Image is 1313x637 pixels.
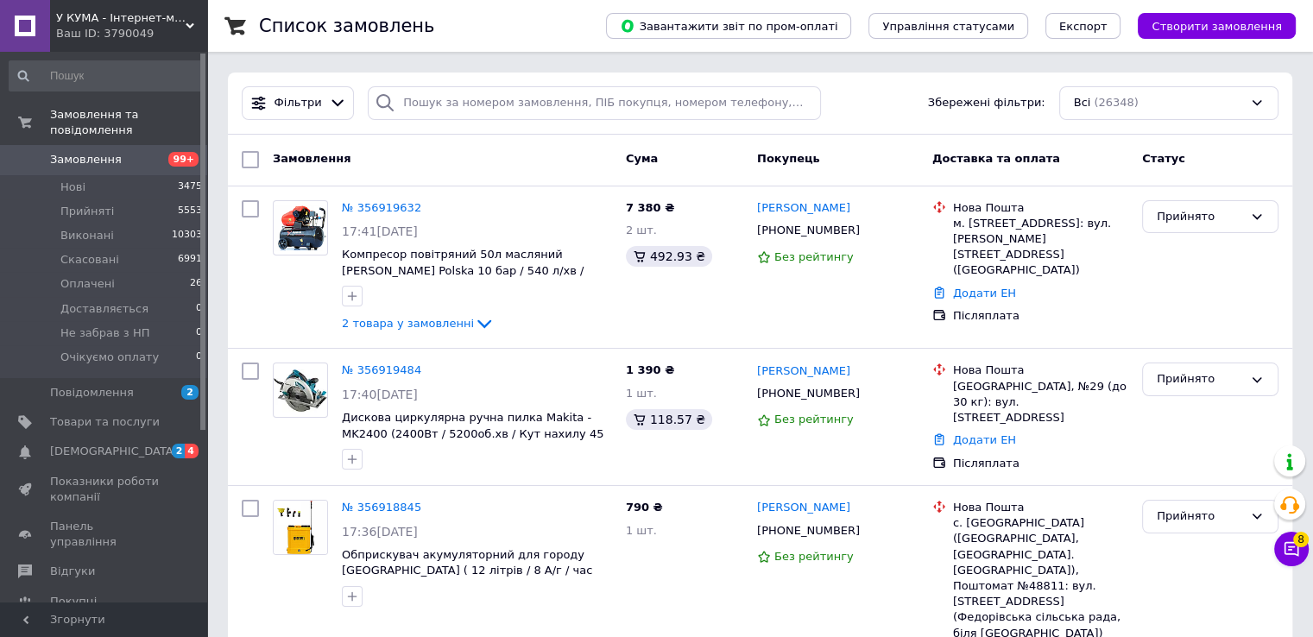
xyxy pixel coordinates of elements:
span: 26 [190,276,202,292]
span: 2 [172,444,186,458]
span: Без рейтингу [774,413,854,426]
img: Фото товару [274,205,327,250]
span: Доставляється [60,301,148,317]
span: Створити замовлення [1152,20,1282,33]
a: Компресор повітряний 50л масляний [PERSON_NAME] Polska 10 бар / 540 л/хв / 3кВт чавунний циліндр [342,248,584,293]
a: Дискова циркулярна ручна пилка Makita -MK2400 (2400Вт / 5200об.хв / Кут нахилу 45 ° / 185мм) [342,411,603,456]
span: Покупці [50,594,97,609]
span: 99+ [168,152,199,167]
a: № 356919484 [342,363,421,376]
span: 17:41[DATE] [342,224,418,238]
div: Прийнято [1157,370,1243,388]
span: 5553 [178,204,202,219]
span: 2 товара у замовленні [342,317,474,330]
span: 2 [181,385,199,400]
span: Доставка та оплата [932,152,1060,165]
button: Чат з покупцем8 [1274,532,1309,566]
span: 10303 [172,228,202,243]
span: Експорт [1059,20,1108,33]
span: Товари та послуги [50,414,160,430]
input: Пошук за номером замовлення, ПІБ покупця, номером телефону, Email, номером накладної [368,86,821,120]
span: Замовлення та повідомлення [50,107,207,138]
a: [PERSON_NAME] [757,200,850,217]
span: Не забрав з НП [60,325,149,341]
button: Створити замовлення [1138,13,1296,39]
div: Післяплата [953,308,1128,324]
span: 1 шт. [626,524,657,537]
span: Замовлення [50,152,122,167]
button: Управління статусами [868,13,1028,39]
span: У КУМА - Інтернет-магазин [56,10,186,26]
span: 8 [1293,532,1309,547]
span: Статус [1142,152,1185,165]
div: 492.93 ₴ [626,246,712,267]
span: Скасовані [60,252,119,268]
span: Очікуємо оплату [60,350,159,365]
span: Управління статусами [882,20,1014,33]
a: Фото товару [273,363,328,418]
span: 7 380 ₴ [626,201,674,214]
span: Покупець [757,152,820,165]
a: 2 товара у замовленні [342,317,495,330]
span: Без рейтингу [774,550,854,563]
div: 118.57 ₴ [626,409,712,430]
span: Cума [626,152,658,165]
a: Фото товару [273,200,328,255]
div: м. [STREET_ADDRESS]: вул. [PERSON_NAME][STREET_ADDRESS] ([GEOGRAPHIC_DATA]) [953,216,1128,279]
a: № 356918845 [342,501,421,514]
span: 4 [185,444,199,458]
div: [PHONE_NUMBER] [754,219,863,242]
span: Замовлення [273,152,350,165]
span: Відгуки [50,564,95,579]
a: № 356919632 [342,201,421,214]
span: Показники роботи компанії [50,474,160,505]
a: Фото товару [273,500,328,555]
div: Прийнято [1157,208,1243,226]
span: 0 [196,350,202,365]
div: Післяплата [953,456,1128,471]
span: 0 [196,325,202,341]
div: [GEOGRAPHIC_DATA], №29 (до 30 кг): вул. [STREET_ADDRESS] [953,379,1128,426]
a: [PERSON_NAME] [757,363,850,380]
div: [PHONE_NUMBER] [754,382,863,405]
span: Фільтри [275,95,322,111]
a: [PERSON_NAME] [757,500,850,516]
span: 3475 [178,180,202,195]
span: 790 ₴ [626,501,663,514]
span: Нові [60,180,85,195]
button: Завантажити звіт по пром-оплаті [606,13,851,39]
span: Панель управління [50,519,160,550]
span: [DEMOGRAPHIC_DATA] [50,444,178,459]
a: Створити замовлення [1120,19,1296,32]
span: 1 390 ₴ [626,363,674,376]
div: [PHONE_NUMBER] [754,520,863,542]
div: Нова Пошта [953,500,1128,515]
span: Оплачені [60,276,115,292]
span: Збережені фільтри: [928,95,1045,111]
input: Пошук [9,60,204,91]
span: 17:36[DATE] [342,525,418,539]
a: Додати ЕН [953,287,1016,300]
a: Обприскувач акумуляторний для городу [GEOGRAPHIC_DATA] ( 12 літрів / 8 А/г / час роботи до 5 год) [342,548,592,593]
span: Всі [1074,95,1091,111]
div: Нова Пошта [953,363,1128,378]
img: Фото товару [274,369,327,411]
span: Виконані [60,228,114,243]
span: 2 шт. [626,224,657,237]
div: Ваш ID: 3790049 [56,26,207,41]
span: (26348) [1094,96,1139,109]
h1: Список замовлень [259,16,434,36]
button: Експорт [1045,13,1121,39]
div: Прийнято [1157,508,1243,526]
span: Без рейтингу [774,250,854,263]
div: Нова Пошта [953,200,1128,216]
span: Прийняті [60,204,114,219]
span: 6991 [178,252,202,268]
span: 0 [196,301,202,317]
span: Завантажити звіт по пром-оплаті [620,18,837,34]
span: 1 шт. [626,387,657,400]
span: 17:40[DATE] [342,388,418,401]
